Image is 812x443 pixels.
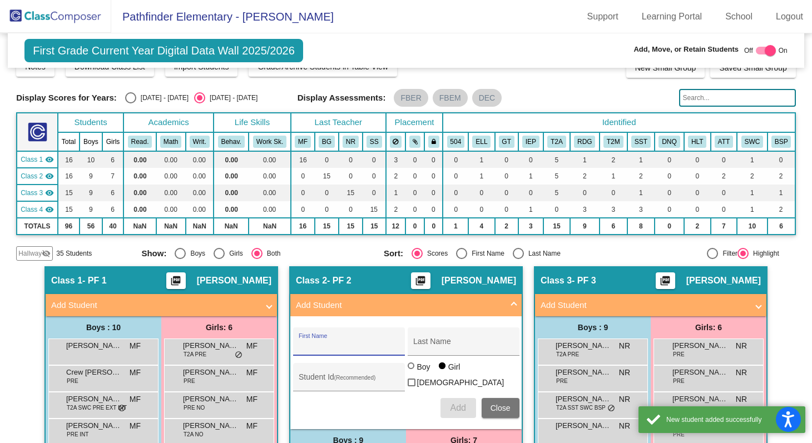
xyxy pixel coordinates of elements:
td: 0.00 [249,185,291,201]
th: Behavior Support Plan at some point during 2024-25 school year [768,132,795,151]
td: 0.00 [249,168,291,185]
input: Search... [679,89,796,107]
button: BG [319,136,335,148]
td: 10 [737,218,767,235]
td: 0.00 [249,201,291,218]
td: 0 [405,185,424,201]
td: 16 [58,168,80,185]
th: Girls [102,132,124,151]
th: Considered for SpEd (did not qualify) [655,132,684,151]
td: 0.00 [156,168,186,185]
td: 0.00 [186,201,214,218]
td: 0.00 [156,201,186,218]
div: Boys : 10 [46,316,161,339]
td: 0 [495,201,518,218]
th: Nicole Rockert [339,132,363,151]
td: 0 [655,168,684,185]
td: 15 [543,218,570,235]
td: 96 [58,218,80,235]
div: Scores [423,248,448,258]
div: Girl [448,361,461,372]
button: T2M [603,136,623,148]
th: Gifted and Talented [495,132,518,151]
button: ELL [472,136,491,148]
td: 1 [627,185,655,201]
span: Close [491,404,511,412]
td: 2 [600,151,627,168]
a: School [716,8,761,26]
td: NaN [214,218,249,235]
input: Student Id [299,377,399,386]
a: Logout [767,8,812,26]
td: 3 [386,151,405,168]
th: Life Skills [214,113,291,132]
td: 0 [424,201,443,218]
span: MF [246,367,258,379]
td: 1 [518,168,543,185]
td: 3 [600,201,627,218]
span: Class 3 [21,188,43,198]
td: 0 [684,201,711,218]
td: 7 [711,218,737,235]
td: 0 [424,151,443,168]
mat-radio-group: Select an option [141,248,375,259]
th: Health Issues/Concerns [684,132,711,151]
mat-radio-group: Select an option [125,92,258,103]
mat-chip: DEC [472,89,502,107]
td: 0.00 [156,185,186,201]
td: 6 [102,151,124,168]
td: 0 [711,151,737,168]
td: 0 [768,151,795,168]
span: Sort: [384,248,403,258]
span: MF [246,340,258,352]
td: 0 [291,168,315,185]
td: 2 [386,201,405,218]
td: 0 [315,201,339,218]
button: Print Students Details [656,272,675,289]
button: New Small Group [626,58,705,78]
td: 0 [495,185,518,201]
td: 15 [363,201,386,218]
span: NR [736,340,747,352]
div: Add Student [290,316,522,429]
td: 0 [443,201,468,218]
th: Placement [386,113,443,132]
th: Saw Social Worker or Counselor in 2024-25 school year [737,132,767,151]
span: [DEMOGRAPHIC_DATA] [417,376,504,389]
td: 5 [543,185,570,201]
span: [PERSON_NAME] [442,275,516,286]
th: Keep with teacher [424,132,443,151]
mat-radio-group: Select an option [384,248,617,259]
td: 0.00 [214,201,249,218]
div: Filter [718,248,737,258]
div: Both [263,248,281,258]
span: On [779,46,788,56]
span: T2A PRE [184,350,206,359]
td: 15 [58,185,80,201]
span: Pathfinder Elementary - [PERSON_NAME] [111,8,334,26]
td: 56 [80,218,102,235]
span: PRE [556,377,568,385]
span: Class 2 [21,171,43,181]
td: 0 [655,185,684,201]
button: MF [295,136,311,148]
th: Attendance Concerns [711,132,737,151]
td: 0 [315,185,339,201]
td: Megan Finney - PF 1 [17,151,58,168]
th: Reading Improvement (2B) at some point in the 2024-25 school year [570,132,600,151]
td: 16 [58,151,80,168]
div: Highlight [749,248,779,258]
td: 12 [386,218,405,235]
td: 0 [711,185,737,201]
span: Add [450,403,466,412]
td: 1 [600,168,627,185]
mat-icon: visibility [45,172,54,181]
td: 6 [102,201,124,218]
th: Identified [443,113,795,132]
td: 0.00 [186,151,214,168]
td: 15 [315,168,339,185]
span: MF [130,340,141,352]
td: 1 [737,185,767,201]
span: Class 2 [296,275,327,286]
button: ATT [715,136,733,148]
